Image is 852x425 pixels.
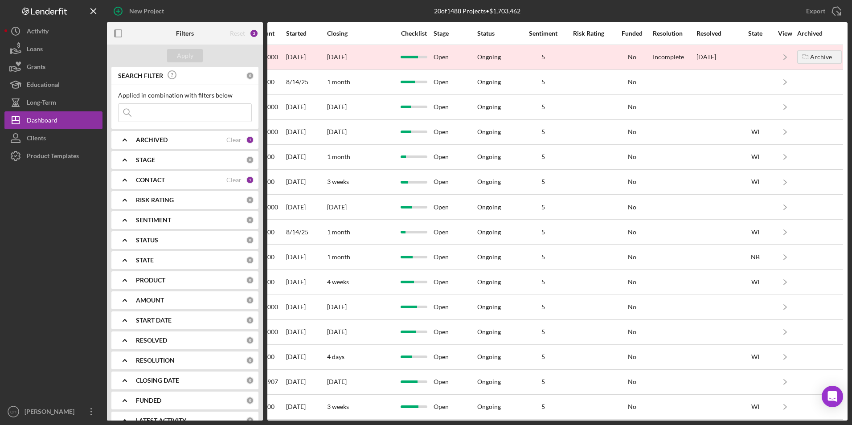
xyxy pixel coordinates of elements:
div: $32,000 [252,170,285,194]
time: 4 weeks [327,278,349,286]
div: No [612,178,652,185]
div: Open [434,245,476,269]
div: $150,000 [252,320,285,344]
div: 5 [521,278,565,286]
div: [DATE] [286,295,326,319]
div: 5 [521,153,565,160]
div: No [612,278,652,286]
div: [DATE] [286,170,326,194]
button: Activity [4,22,102,40]
div: No [612,353,652,360]
b: RISK RATING [136,196,174,204]
div: [DATE] [286,345,326,369]
time: 3 weeks [327,403,349,410]
div: 5 [521,403,565,410]
b: SEARCH FILTER [118,72,163,79]
div: 0 [246,296,254,304]
div: NB [737,253,773,261]
div: [DATE] [286,195,326,219]
div: Ongoing [477,278,501,286]
div: Open [434,345,476,369]
div: [DATE] [286,120,326,144]
button: Dashboard [4,111,102,129]
div: Open [434,45,476,69]
div: 0 [246,316,254,324]
div: Ongoing [477,403,501,410]
div: [DATE] [286,270,326,294]
div: No [612,204,652,211]
div: [PERSON_NAME] [22,403,80,423]
b: FUNDED [136,397,161,404]
div: WI [737,353,773,360]
div: $118,907 [252,370,285,394]
div: 5 [521,229,565,236]
time: 1 month [327,253,350,261]
time: [DATE] [327,378,347,385]
div: $150,000 [252,95,285,119]
div: Archive [810,50,832,64]
div: Reset [230,30,245,37]
div: Open [434,370,476,394]
div: 5 [521,353,565,360]
button: Grants [4,58,102,76]
div: 5 [521,253,565,261]
time: [DATE] [327,328,347,335]
div: Ongoing [477,303,501,311]
b: PRODUCT [136,277,165,284]
div: Ongoing [477,153,501,160]
div: 5 [521,378,565,385]
div: Open [434,70,476,94]
div: [DATE] [286,145,326,169]
div: Sentiment [521,30,565,37]
b: CLOSING DATE [136,377,179,384]
button: Apply [167,49,203,62]
time: 1 month [327,228,350,236]
div: Status [477,30,520,37]
div: [DATE] [696,45,737,69]
div: 0 [246,417,254,425]
div: 5 [521,128,565,135]
div: Ongoing [477,378,501,385]
b: START DATE [136,317,172,324]
div: Open [434,295,476,319]
div: No [612,103,652,110]
time: [DATE] [327,103,347,110]
div: 5 [521,178,565,185]
div: Amount [252,30,285,37]
div: $150,000 [252,120,285,144]
time: 1 month [327,78,350,86]
div: No [612,229,652,236]
div: State [737,30,773,37]
button: Long-Term [4,94,102,111]
div: WI [737,128,773,135]
div: No [612,53,652,61]
div: $15,000 [252,145,285,169]
div: Product Templates [27,147,79,167]
time: [DATE] [327,128,347,135]
div: $45,000 [252,70,285,94]
text: CH [10,409,16,414]
time: 4 days [327,353,344,360]
div: Export [806,2,825,20]
time: [DATE] [327,53,347,61]
button: Clients [4,129,102,147]
div: $10,000 [252,245,285,269]
div: $12,000 [252,345,285,369]
button: New Project [107,2,173,20]
div: [DATE] [286,320,326,344]
div: 5 [521,328,565,335]
div: Resolution [653,30,696,37]
div: Grants [27,58,45,78]
div: No [612,253,652,261]
div: No [612,403,652,410]
div: Open [434,95,476,119]
div: Open [434,220,476,244]
div: WI [737,403,773,410]
div: Long-Term [27,94,56,114]
div: Resolved [696,30,737,37]
div: Checklist [395,30,433,37]
div: Ongoing [477,253,501,261]
div: [DATE] [286,395,326,419]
